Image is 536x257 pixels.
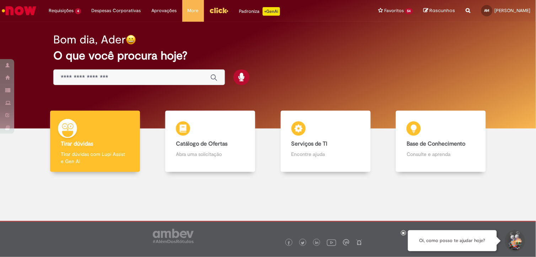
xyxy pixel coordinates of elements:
[53,49,483,62] h2: O que você procura hoje?
[153,229,194,243] img: logo_footer_ambev_rotulo_gray.png
[291,151,360,158] p: Encontre ajuda
[424,7,455,14] a: Rascunhos
[384,111,499,172] a: Base de Conhecimento Consulte e aprenda
[176,140,227,147] b: Catálogo de Ofertas
[495,7,531,14] span: [PERSON_NAME]
[405,8,413,14] span: 54
[484,8,490,13] span: AM
[153,111,268,172] a: Catálogo de Ofertas Abra uma solicitação
[343,239,349,246] img: logo_footer_workplace.png
[407,151,475,158] p: Consulte e aprenda
[53,33,126,46] h2: Bom dia, Ader
[407,140,465,147] b: Base de Conhecimento
[315,241,319,245] img: logo_footer_linkedin.png
[75,8,81,14] span: 4
[37,111,153,172] a: Tirar dúvidas Tirar dúvidas com Lupi Assist e Gen Ai
[291,140,328,147] b: Serviços de TI
[268,111,384,172] a: Serviços de TI Encontre ajuda
[287,241,291,245] img: logo_footer_facebook.png
[408,230,497,251] div: Oi, como posso te ajudar hoje?
[126,35,136,45] img: happy-face.png
[188,7,199,14] span: More
[92,7,141,14] span: Despesas Corporativas
[152,7,177,14] span: Aprovações
[1,4,37,18] img: ServiceNow
[301,241,305,245] img: logo_footer_twitter.png
[430,7,455,14] span: Rascunhos
[263,7,280,16] p: +GenAi
[61,140,93,147] b: Tirar dúvidas
[239,7,280,16] div: Padroniza
[176,151,245,158] p: Abra uma solicitação
[49,7,74,14] span: Requisições
[209,5,229,16] img: click_logo_yellow_360x200.png
[504,230,525,252] button: Iniciar Conversa de Suporte
[384,7,404,14] span: Favoritos
[327,238,336,247] img: logo_footer_youtube.png
[356,239,363,246] img: logo_footer_naosei.png
[61,151,129,165] p: Tirar dúvidas com Lupi Assist e Gen Ai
